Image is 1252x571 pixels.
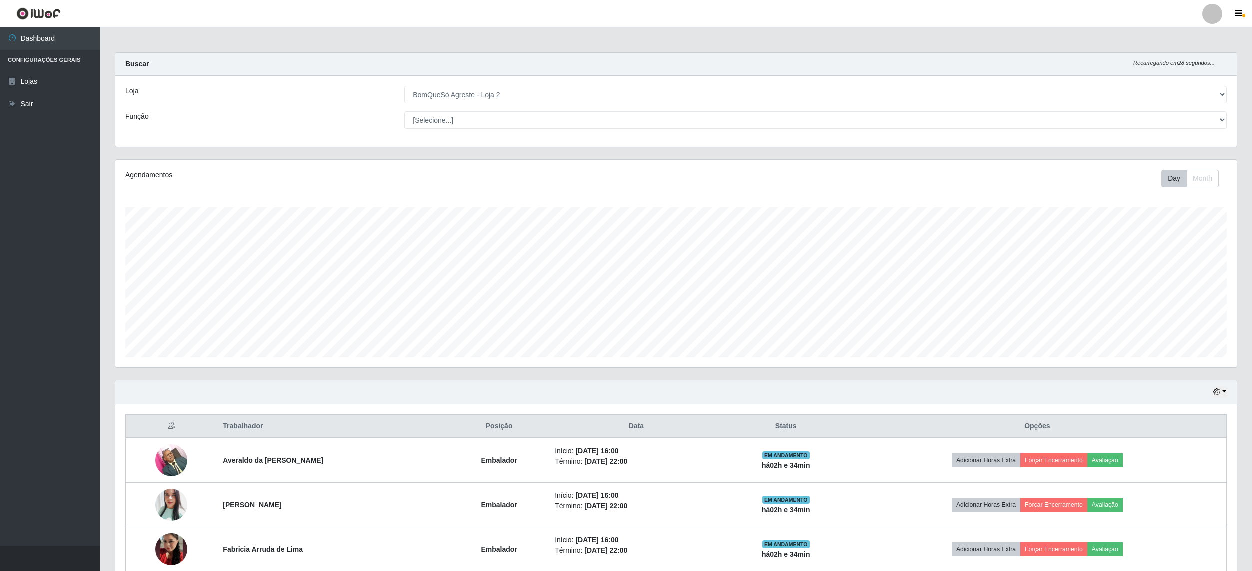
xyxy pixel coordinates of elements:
[762,461,810,469] strong: há 02 h e 34 min
[16,7,61,20] img: CoreUI Logo
[762,451,810,459] span: EM ANDAMENTO
[952,498,1020,512] button: Adicionar Horas Extra
[762,540,810,548] span: EM ANDAMENTO
[1020,542,1087,556] button: Forçar Encerramento
[575,536,618,544] time: [DATE] 16:00
[555,545,718,556] li: Término:
[1161,170,1187,187] button: Day
[1161,170,1219,187] div: First group
[1186,170,1219,187] button: Month
[125,60,149,68] strong: Buscar
[155,439,187,481] img: 1697117733428.jpeg
[223,456,323,464] strong: Averaldo da [PERSON_NAME]
[952,453,1020,467] button: Adicionar Horas Extra
[555,456,718,467] li: Término:
[217,415,449,438] th: Trabalhador
[1087,498,1123,512] button: Avaliação
[481,501,517,509] strong: Embalador
[125,111,149,122] label: Função
[1087,453,1123,467] button: Avaliação
[549,415,724,438] th: Data
[1020,453,1087,467] button: Forçar Encerramento
[584,502,627,510] time: [DATE] 22:00
[223,545,303,553] strong: Fabricia Arruda de Lima
[762,550,810,558] strong: há 02 h e 34 min
[762,506,810,514] strong: há 02 h e 34 min
[952,542,1020,556] button: Adicionar Horas Extra
[125,170,575,180] div: Agendamentos
[223,501,281,509] strong: [PERSON_NAME]
[555,501,718,511] li: Término:
[1020,498,1087,512] button: Forçar Encerramento
[1087,542,1123,556] button: Avaliação
[762,496,810,504] span: EM ANDAMENTO
[155,486,187,524] img: 1748729241814.jpeg
[481,545,517,553] strong: Embalador
[1133,60,1215,66] i: Recarregando em 28 segundos...
[575,491,618,499] time: [DATE] 16:00
[584,546,627,554] time: [DATE] 22:00
[575,447,618,455] time: [DATE] 16:00
[555,490,718,501] li: Início:
[1161,170,1227,187] div: Toolbar with button groups
[555,446,718,456] li: Início:
[555,535,718,545] li: Início:
[125,86,138,96] label: Loja
[584,457,627,465] time: [DATE] 22:00
[449,415,549,438] th: Posição
[724,415,848,438] th: Status
[481,456,517,464] strong: Embalador
[848,415,1227,438] th: Opções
